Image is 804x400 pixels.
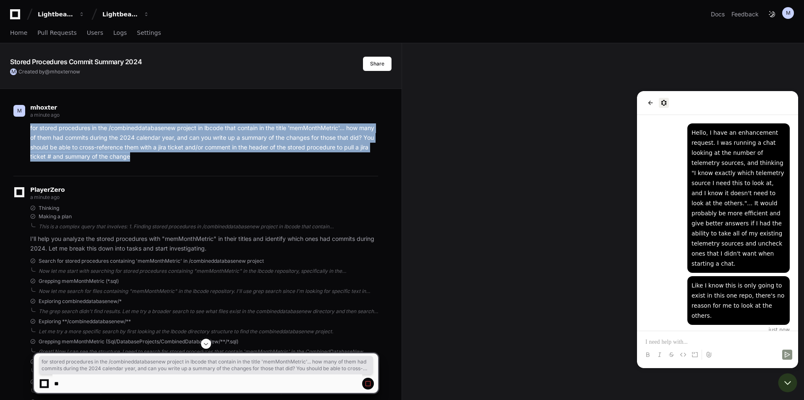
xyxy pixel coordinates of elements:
div: Let me try a more specific search by first looking at the lbcode directory structure to find the ... [39,328,378,335]
div: The grep search didn't find results. Let me try a broader search to see what files exist in the c... [39,308,378,315]
button: Lightbeam Health [34,7,88,22]
span: now [70,68,80,75]
a: Users [87,24,103,43]
span: Search for stored procedures containing 'memMonthMetric' in /combineddatabasenew project [39,258,264,264]
a: Settings [137,24,161,43]
span: Settings [137,30,161,35]
span: Users [87,30,103,35]
a: Pull Requests [37,24,76,43]
span: mhoxter [50,68,70,75]
span: Grepping memMonthMetric (*.sql) [39,278,119,285]
h1: M [786,10,791,16]
button: Feedback [731,10,759,18]
span: mhoxter [30,104,57,111]
span: Exploring combineddatabasenew/* [39,298,122,305]
button: M [782,7,794,19]
iframe: Customer support window [637,91,798,368]
div: Now let me search for files containing "memMonthMetric" in the lbcode repository. I'll use grep s... [39,288,378,295]
app-text-character-animate: Stored Procedures Commit Summary 2024 [10,58,142,66]
span: @ [45,68,50,75]
span: Created by [18,68,80,75]
span: for stored procedures in the /combineddatabasenew project in lbcode that contain in the title 'me... [42,358,371,372]
p: for stored procedures in the /combineddatabasenew project in lbcode that contain in the title 'me... [30,123,378,162]
span: Thinking [39,205,59,212]
div: Lightbeam Health Solutions [102,10,138,18]
div: Lightbeam Health [38,10,74,18]
a: Home [10,24,27,43]
h1: M [17,107,22,114]
iframe: Open customer support [777,372,800,395]
button: Share [363,57,392,71]
span: Pull Requests [37,30,76,35]
a: Docs [711,10,725,18]
span: Grepping memMonthMetric (Sql/DatabaseProjects/CombinedDatabaseNew/**/*.sql) [39,338,238,345]
span: a minute ago [30,112,59,118]
span: Making a plan [39,213,72,220]
p: I'll help you analyze the stored procedures with "memMonthMetric" in their titles and identify wh... [30,234,378,254]
span: Logs [113,30,127,35]
div: This is a complex query that involves: 1. Finding stored procedures in /combineddatabasenew proje... [39,223,378,230]
a: Logs [113,24,127,43]
div: Now let me start with searching for stored procedures containing "memMonthMetric" in the lbcode r... [39,268,378,275]
span: Home [10,30,27,35]
button: Lightbeam Health Solutions [99,7,153,22]
span: Exploring **/combineddatabasenew/** [39,318,131,325]
h1: M [11,68,16,75]
span: a minute ago [30,194,59,200]
span: PlayerZero [30,187,65,192]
